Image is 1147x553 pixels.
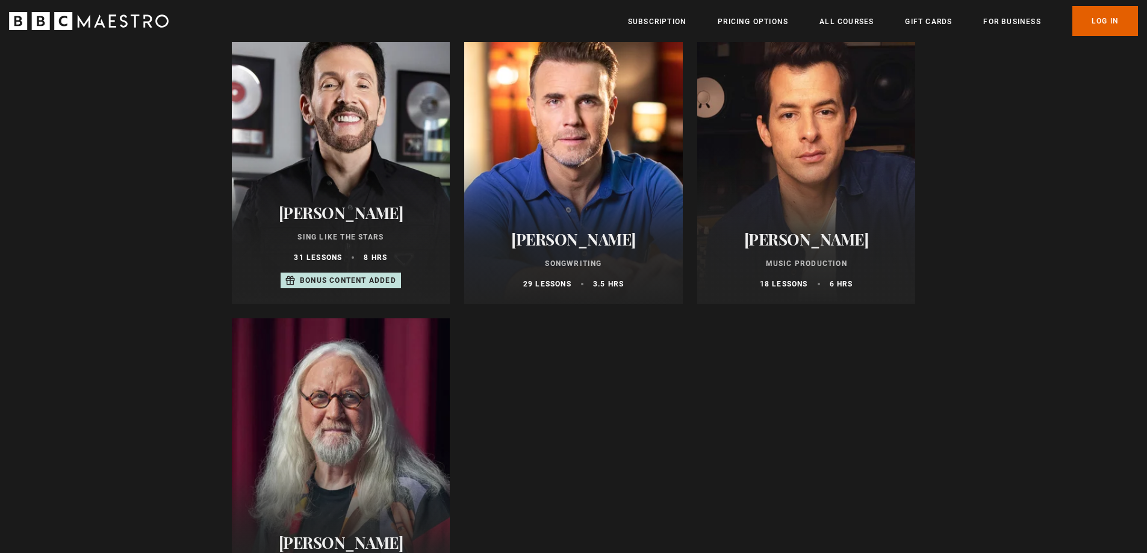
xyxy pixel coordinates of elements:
a: Subscription [628,16,686,28]
p: Bonus content added [300,275,396,286]
svg: BBC Maestro [9,12,169,30]
p: Music Production [712,258,901,269]
a: For business [983,16,1040,28]
h2: [PERSON_NAME] [712,230,901,249]
a: [PERSON_NAME] Songwriting 29 lessons 3.5 hrs [464,15,683,304]
h2: [PERSON_NAME] [246,203,436,222]
p: 8 hrs [364,252,387,263]
a: All Courses [819,16,874,28]
a: Pricing Options [718,16,788,28]
a: [PERSON_NAME] Sing Like the Stars 31 lessons 8 hrs Bonus content added [232,15,450,304]
h2: [PERSON_NAME] [246,533,436,552]
a: Gift Cards [905,16,952,28]
nav: Primary [628,6,1138,36]
p: Sing Like the Stars [246,232,436,243]
a: [PERSON_NAME] Music Production 18 lessons 6 hrs [697,15,916,304]
p: 31 lessons [294,252,342,263]
p: 6 hrs [830,279,853,289]
p: Songwriting [479,258,668,269]
h2: [PERSON_NAME] [479,230,668,249]
a: Log In [1072,6,1138,36]
p: 29 lessons [523,279,571,289]
p: 3.5 hrs [593,279,624,289]
p: 18 lessons [760,279,808,289]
